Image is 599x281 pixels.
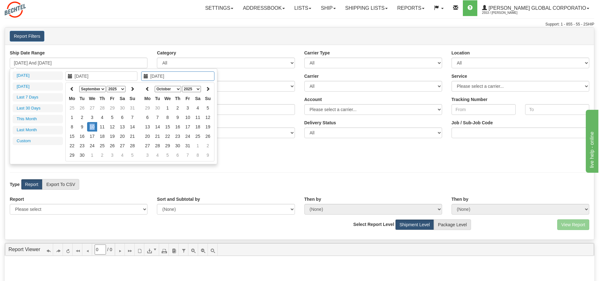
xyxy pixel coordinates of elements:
label: Tracking Number [452,96,487,103]
span: [PERSON_NAME] Global Corporatio [487,5,586,11]
label: Ship Date Range [10,50,45,56]
th: Tu [153,94,163,103]
td: 20 [142,132,153,141]
label: Type [10,181,20,188]
td: 2 [97,150,107,160]
td: 26 [77,103,87,113]
td: 9 [77,122,87,132]
td: 4 [117,150,127,160]
th: Mo [67,94,77,103]
a: [PERSON_NAME] Global Corporatio 2553 / [PERSON_NAME] [477,0,594,16]
td: 20 [117,132,127,141]
td: 29 [67,150,77,160]
td: 27 [142,141,153,150]
td: 1 [67,113,77,122]
th: Tu [77,94,87,103]
td: 30 [117,103,127,113]
input: To [525,104,589,115]
td: 24 [87,141,97,150]
label: Sort and Subtotal by [157,196,200,202]
td: 30 [153,103,163,113]
th: We [163,94,173,103]
td: 30 [77,150,87,160]
td: 16 [77,132,87,141]
td: 19 [203,122,213,132]
td: 19 [107,132,117,141]
td: 7 [183,150,193,160]
li: Last Month [13,126,63,134]
td: 17 [87,132,97,141]
th: Fr [183,94,193,103]
td: 15 [163,122,173,132]
label: Export To CSV [42,179,79,190]
td: 16 [173,122,183,132]
td: 3 [142,150,153,160]
label: Carrier [304,73,319,79]
a: Settings [200,0,238,16]
td: 13 [117,122,127,132]
td: 2 [173,103,183,113]
label: Report [10,196,24,202]
td: 12 [203,113,213,122]
img: logo2553.jpg [5,2,26,18]
td: 10 [87,122,97,132]
td: 22 [67,141,77,150]
td: 21 [127,132,137,141]
a: Shipping lists [341,0,392,16]
td: 12 [107,122,117,132]
td: 8 [193,150,203,160]
td: 6 [173,150,183,160]
td: 25 [97,141,107,150]
td: 11 [97,122,107,132]
div: live help - online [5,4,58,11]
td: 15 [67,132,77,141]
label: Shipment Level [395,219,434,230]
td: 1 [193,141,203,150]
a: Reports [392,0,429,16]
label: Category [157,50,176,56]
label: Service [452,73,467,79]
td: 13 [142,122,153,132]
td: 21 [153,132,163,141]
a: Report Viewer [8,247,40,252]
label: Report [21,179,42,190]
td: 26 [203,132,213,141]
button: Report Filters [10,31,44,42]
label: Then by [304,196,321,202]
td: 8 [67,122,77,132]
td: 11 [193,113,203,122]
select: Please ensure data set in report has been RECENTLY tracked from your Shipment History [304,127,442,138]
td: 5 [107,113,117,122]
th: Mo [142,94,153,103]
a: Lists [290,0,316,16]
td: 2 [203,141,213,150]
label: Package Level [434,219,471,230]
td: 3 [87,113,97,122]
td: 25 [67,103,77,113]
td: 28 [153,141,163,150]
label: Please ensure data set in report has been RECENTLY tracked from your Shipment History [304,120,336,126]
td: 7 [127,113,137,122]
td: 4 [193,103,203,113]
li: [DATE] [13,71,63,80]
td: 18 [97,132,107,141]
td: 14 [153,122,163,132]
td: 10 [183,113,193,122]
th: Su [203,94,213,103]
li: [DATE] [13,82,63,91]
button: View Report [557,219,589,230]
span: / [107,246,108,253]
label: Carrier Type [304,50,330,56]
td: 7 [153,113,163,122]
td: 3 [183,103,193,113]
td: 14 [127,122,137,132]
td: 23 [77,141,87,150]
td: 18 [193,122,203,132]
td: 4 [153,150,163,160]
td: 5 [203,103,213,113]
td: 29 [107,103,117,113]
th: Th [173,94,183,103]
th: Th [97,94,107,103]
td: 28 [127,141,137,150]
li: This Month [13,115,63,123]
